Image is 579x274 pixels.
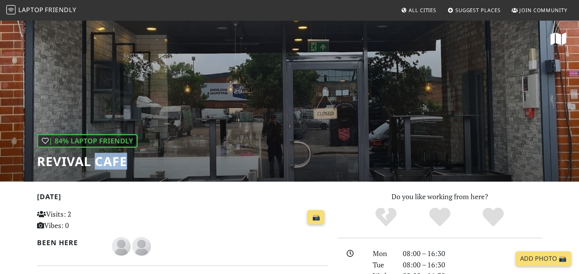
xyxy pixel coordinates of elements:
[112,241,132,250] span: Anonymous Jellyfish
[398,3,439,17] a: All Cities
[519,7,567,14] span: Join Community
[359,207,413,228] div: No
[37,154,138,169] h1: Revival Cafe
[132,241,151,250] span: Klaudia M
[37,239,103,247] h2: Been here
[337,191,542,202] p: Do you like working from here?
[508,3,570,17] a: Join Community
[398,248,547,259] div: 08:00 – 16:30
[37,193,328,204] h2: [DATE]
[409,7,436,14] span: All Cities
[444,3,504,17] a: Suggest Places
[368,248,398,259] div: Mon
[413,207,467,228] div: Yes
[37,134,138,148] div: | 84% Laptop Friendly
[18,5,44,14] span: Laptop
[307,210,324,225] a: 📸
[455,7,501,14] span: Suggest Places
[37,209,128,231] p: Visits: 2 Vibes: 0
[132,237,151,256] img: blank-535327c66bd565773addf3077783bbfce4b00ec00e9fd257753287c682c7fa38.png
[368,259,398,270] div: Tue
[6,5,16,14] img: LaptopFriendly
[398,259,547,270] div: 08:00 – 16:30
[112,237,131,256] img: blank-535327c66bd565773addf3077783bbfce4b00ec00e9fd257753287c682c7fa38.png
[45,5,76,14] span: Friendly
[6,4,76,17] a: LaptopFriendly LaptopFriendly
[466,207,520,228] div: Definitely!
